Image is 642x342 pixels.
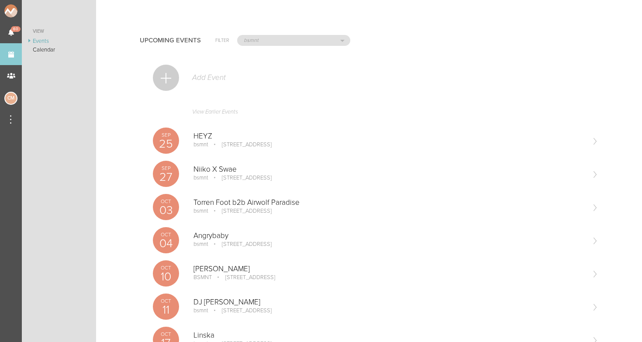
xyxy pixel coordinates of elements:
p: [PERSON_NAME] [193,265,584,273]
p: Oct [153,332,179,337]
p: Linska [193,331,584,340]
p: [STREET_ADDRESS] [210,141,272,148]
h6: Filter [215,37,229,44]
p: bsmnt [193,174,208,181]
p: 10 [153,271,179,283]
p: [STREET_ADDRESS] [210,174,272,181]
span: 60 [11,26,21,32]
p: [STREET_ADDRESS] [213,274,275,281]
p: bsmnt [193,307,208,314]
p: DJ [PERSON_NAME] [193,298,584,307]
p: 03 [153,204,179,216]
p: 11 [153,304,179,316]
p: Sep [153,166,179,171]
p: bsmnt [193,207,208,214]
p: Oct [153,232,179,237]
p: [STREET_ADDRESS] [210,241,272,248]
h4: Upcoming Events [140,37,201,44]
a: View Earlier Events [153,104,598,124]
p: bsmnt [193,241,208,248]
p: Torren Foot b2b Airwolf Paradise [193,198,584,207]
p: HEYZ [193,132,584,141]
p: 27 [153,171,179,183]
p: Angrybaby [193,231,584,240]
p: 25 [153,138,179,150]
a: Events [22,37,96,45]
p: Oct [153,265,179,270]
p: bsmnt [193,141,208,148]
p: Oct [153,298,179,304]
p: Add Event [191,73,226,82]
p: Niiko X Swae [193,165,584,174]
p: Oct [153,199,179,204]
p: [STREET_ADDRESS] [210,307,272,314]
a: Calendar [22,45,96,54]
p: BSMNT [193,274,212,281]
p: Sep [153,132,179,138]
a: View [22,26,96,37]
div: Charlie McGinley [4,92,17,105]
p: [STREET_ADDRESS] [210,207,272,214]
p: 04 [153,238,179,249]
img: NOMAD [4,4,54,17]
